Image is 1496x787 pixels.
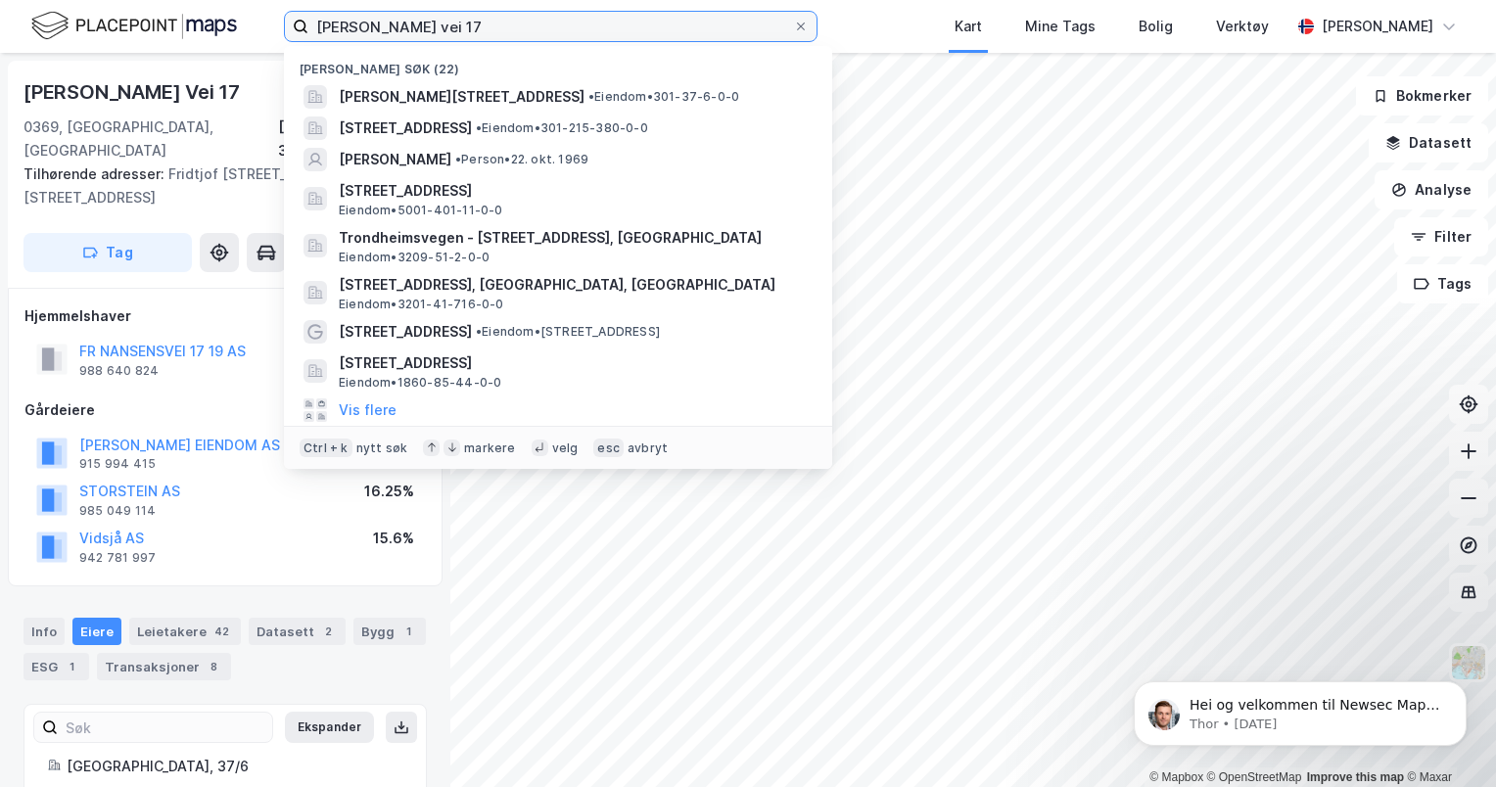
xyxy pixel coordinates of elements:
[97,653,231,680] div: Transaksjoner
[79,456,156,472] div: 915 994 415
[356,440,408,456] div: nytt søk
[300,439,352,458] div: Ctrl + k
[476,120,482,135] span: •
[1104,640,1496,777] iframe: Intercom notifications message
[1369,123,1488,162] button: Datasett
[1397,264,1488,303] button: Tags
[23,162,411,209] div: Fridtjof [STREET_ADDRESS], [STREET_ADDRESS]
[204,657,223,676] div: 8
[1025,15,1096,38] div: Mine Tags
[1139,15,1173,38] div: Bolig
[31,9,237,43] img: logo.f888ab2527a4732fd821a326f86c7f29.svg
[23,618,65,645] div: Info
[249,618,346,645] div: Datasett
[278,116,427,162] div: [GEOGRAPHIC_DATA], 37/6
[339,398,397,422] button: Vis flere
[373,527,414,550] div: 15.6%
[308,12,793,41] input: Søk på adresse, matrikkel, gårdeiere, leietakere eller personer
[339,203,503,218] span: Eiendom • 5001-401-11-0-0
[72,618,121,645] div: Eiere
[398,622,418,641] div: 1
[1216,15,1269,38] div: Verktøy
[339,297,504,312] span: Eiendom • 3201-41-716-0-0
[23,116,278,162] div: 0369, [GEOGRAPHIC_DATA], [GEOGRAPHIC_DATA]
[79,550,156,566] div: 942 781 997
[339,85,584,109] span: [PERSON_NAME][STREET_ADDRESS]
[476,324,482,339] span: •
[339,320,472,344] span: [STREET_ADDRESS]
[79,503,156,519] div: 985 049 114
[353,618,426,645] div: Bygg
[593,439,624,458] div: esc
[955,15,982,38] div: Kart
[339,375,501,391] span: Eiendom • 1860-85-44-0-0
[79,363,159,379] div: 988 640 824
[1394,217,1488,256] button: Filter
[339,273,809,297] span: [STREET_ADDRESS], [GEOGRAPHIC_DATA], [GEOGRAPHIC_DATA]
[23,165,168,182] span: Tilhørende adresser:
[339,226,809,250] span: Trondheimsvegen - [STREET_ADDRESS], [GEOGRAPHIC_DATA]
[464,440,515,456] div: markere
[58,713,272,742] input: Søk
[24,304,426,328] div: Hjemmelshaver
[1207,770,1302,784] a: OpenStreetMap
[339,116,472,140] span: [STREET_ADDRESS]
[588,89,594,104] span: •
[62,657,81,676] div: 1
[285,712,374,743] button: Ekspander
[23,653,89,680] div: ESG
[129,618,241,645] div: Leietakere
[339,148,451,171] span: [PERSON_NAME]
[1356,76,1488,116] button: Bokmerker
[1322,15,1433,38] div: [PERSON_NAME]
[1307,770,1404,784] a: Improve this map
[552,440,579,456] div: velg
[67,755,402,778] div: [GEOGRAPHIC_DATA], 37/6
[476,120,648,136] span: Eiendom • 301-215-380-0-0
[23,233,192,272] button: Tag
[318,622,338,641] div: 2
[339,351,809,375] span: [STREET_ADDRESS]
[339,250,490,265] span: Eiendom • 3209-51-2-0-0
[1375,170,1488,209] button: Analyse
[210,622,233,641] div: 42
[364,480,414,503] div: 16.25%
[284,46,832,81] div: [PERSON_NAME] søk (22)
[588,89,739,105] span: Eiendom • 301-37-6-0-0
[476,324,660,340] span: Eiendom • [STREET_ADDRESS]
[23,76,244,108] div: [PERSON_NAME] Vei 17
[24,398,426,422] div: Gårdeiere
[339,179,809,203] span: [STREET_ADDRESS]
[455,152,588,167] span: Person • 22. okt. 1969
[628,440,668,456] div: avbryt
[455,152,461,166] span: •
[1149,770,1203,784] a: Mapbox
